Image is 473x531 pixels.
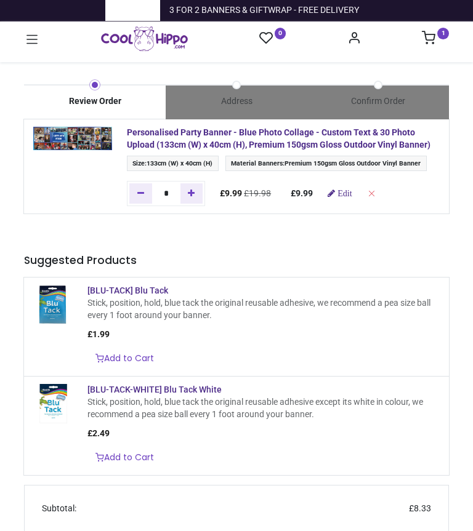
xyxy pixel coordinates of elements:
[101,26,188,51] a: Logo of Cool Hippo
[231,159,283,167] span: Material Banners
[101,26,188,51] img: Cool Hippo
[87,396,442,420] div: Stick, position, hold, blue tack the original reusable adhesive except its white in colour, we re...
[422,34,449,44] a: 1
[24,253,449,268] h5: Suggested Products
[307,95,449,108] div: Confirm Order
[87,447,162,468] a: Add to Cart
[180,183,203,203] a: Add one
[127,127,431,150] a: Personalised Party Banner - Blue Photo Collage - Custom Text & 30 Photo Upload (133cm (W) x 40cm ...
[220,188,242,198] span: £
[34,495,265,522] td: Subtotal:
[275,28,286,39] sup: 0
[87,428,110,438] span: £
[33,299,73,309] a: [BLU-TACK] Blu Tack
[115,4,151,17] a: Trustpilot
[87,297,442,321] div: Stick, position, hold, blue tack the original reusable adhesive, we recommend a pea size ball eve...
[328,189,352,198] a: Edit
[225,156,427,171] span: :
[87,348,162,369] a: Add to Cart
[249,188,271,198] span: 19.98
[33,127,112,150] img: AOPLaHisnTFVAAAAAElFTkSuQmCC
[92,428,110,438] span: 2.49
[367,188,376,198] a: Remove from cart
[285,159,421,167] span: Premium 150gsm Gloss Outdoor Vinyl Banner
[127,156,219,171] span: :
[338,189,352,198] span: Edit
[166,95,307,108] div: Address
[225,188,242,198] span: 9.99
[24,95,166,108] div: Review Order
[33,398,73,408] a: [BLU-TACK-WHITE] Blu Tack White
[33,285,73,324] img: [BLU-TACK] Blu Tack
[437,28,449,39] sup: 1
[169,4,359,17] div: 3 FOR 2 BANNERS & GIFTWRAP - FREE DELIVERY
[409,503,431,513] span: £
[347,34,361,44] a: Account Info
[414,503,431,513] span: 8.33
[87,385,222,394] a: [BLU-TACK-WHITE] Blu Tack White
[147,159,212,167] span: 133cm (W) x 40cm (H)
[92,329,110,339] span: 1.99
[132,159,145,167] span: Size
[244,188,271,198] del: £
[259,31,286,46] a: 0
[291,188,313,198] b: £
[296,188,313,198] span: 9.99
[87,329,110,339] span: £
[33,384,73,423] img: [BLU-TACK-WHITE] Blu Tack White
[129,183,152,203] a: Remove one
[87,285,168,295] a: [BLU-TACK] Blu Tack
